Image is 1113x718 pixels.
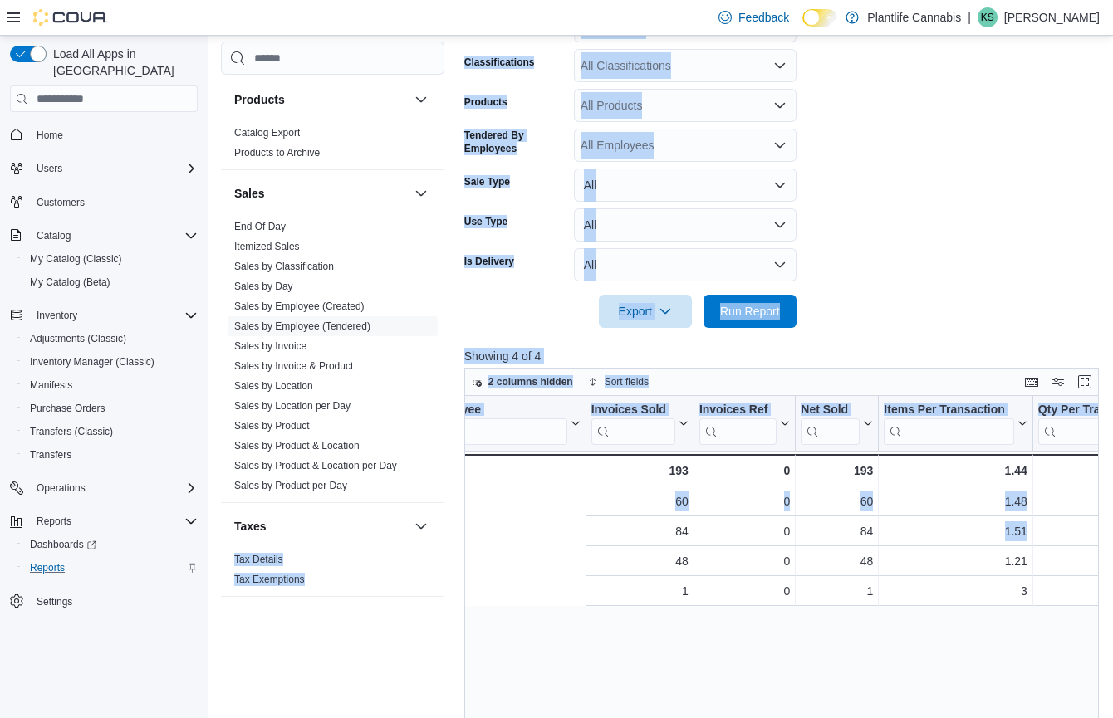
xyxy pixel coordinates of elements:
[47,46,198,79] span: Load All Apps in [GEOGRAPHIC_DATA]
[30,591,198,612] span: Settings
[370,461,581,481] div: Totals
[30,276,110,289] span: My Catalog (Beta)
[30,332,126,345] span: Adjustments (Classic)
[30,252,122,266] span: My Catalog (Classic)
[574,169,797,202] button: All
[23,352,161,372] a: Inventory Manager (Classic)
[234,440,360,452] a: Sales by Product & Location
[411,90,431,110] button: Products
[234,459,397,472] span: Sales by Product & Location per Day
[17,443,204,466] button: Transfers
[17,271,204,294] button: My Catalog (Beta)
[234,300,365,313] span: Sales by Employee (Created)
[234,574,305,585] a: Tax Exemptions
[609,295,682,328] span: Export
[411,516,431,536] button: Taxes
[30,538,96,551] span: Dashboards
[234,260,334,273] span: Sales by Classification
[23,249,129,269] a: My Catalog (Classic)
[17,420,204,443] button: Transfers (Classic)
[23,422,120,442] a: Transfers (Classic)
[234,479,347,492] span: Sales by Product per Day
[30,159,198,178] span: Users
[37,162,62,175] span: Users
[37,515,71,528] span: Reports
[10,115,198,657] nav: Complex example
[3,122,204,146] button: Home
[17,533,204,556] a: Dashboards
[234,300,365,312] a: Sales by Employee (Created)
[234,340,306,352] a: Sales by Invoice
[465,372,580,392] button: 2 columns hidden
[23,398,112,418] a: Purchase Orders
[978,7,998,27] div: Kris Swick
[3,190,204,214] button: Customers
[234,553,283,566] span: Tax Details
[234,400,351,412] a: Sales by Location per Day
[464,56,535,69] label: Classifications
[221,123,444,169] div: Products
[37,595,72,608] span: Settings
[738,9,789,26] span: Feedback
[773,139,787,152] button: Open list of options
[234,146,320,159] span: Products to Archive
[234,240,300,253] span: Itemized Sales
[488,375,573,388] span: 2 columns hidden
[37,229,71,242] span: Catalog
[234,320,370,332] a: Sales by Employee (Tendered)
[464,95,507,109] label: Products
[234,221,286,232] a: End Of Day
[574,208,797,242] button: All
[17,374,204,397] button: Manifests
[981,7,994,27] span: KS
[234,127,300,139] a: Catalog Export
[17,556,204,579] button: Reports
[30,192,198,212] span: Customers
[30,379,72,392] span: Manifests
[234,126,300,139] span: Catalog Export
[23,249,198,269] span: My Catalog (Classic)
[968,7,971,27] p: |
[23,272,198,292] span: My Catalog (Beta)
[464,129,567,155] label: Tendered By Employees
[234,420,310,432] a: Sales by Product
[23,422,198,442] span: Transfers (Classic)
[1048,372,1068,392] button: Display options
[3,157,204,180] button: Users
[234,518,408,535] button: Taxes
[23,445,78,465] a: Transfers
[712,1,796,34] a: Feedback
[23,535,198,554] span: Dashboards
[234,360,353,372] a: Sales by Invoice & Product
[773,59,787,72] button: Open list of options
[234,261,334,272] a: Sales by Classification
[23,398,198,418] span: Purchase Orders
[773,99,787,112] button: Open list of options
[17,397,204,420] button: Purchase Orders
[23,375,79,395] a: Manifests
[802,9,837,27] input: Dark Mode
[581,372,655,392] button: Sort fields
[30,226,198,246] span: Catalog
[37,196,85,209] span: Customers
[30,592,79,612] a: Settings
[30,402,105,415] span: Purchase Orders
[3,510,204,533] button: Reports
[1075,372,1095,392] button: Enter fullscreen
[23,329,198,349] span: Adjustments (Classic)
[234,280,293,293] span: Sales by Day
[23,535,103,554] a: Dashboards
[234,379,313,393] span: Sales by Location
[704,295,797,328] button: Run Report
[17,247,204,271] button: My Catalog (Classic)
[30,448,71,462] span: Transfers
[221,549,444,596] div: Taxes
[3,589,204,613] button: Settings
[234,185,408,202] button: Sales
[23,558,198,578] span: Reports
[30,305,198,325] span: Inventory
[464,175,510,188] label: Sale Type
[30,511,78,531] button: Reports
[1022,372,1042,392] button: Keyboard shortcuts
